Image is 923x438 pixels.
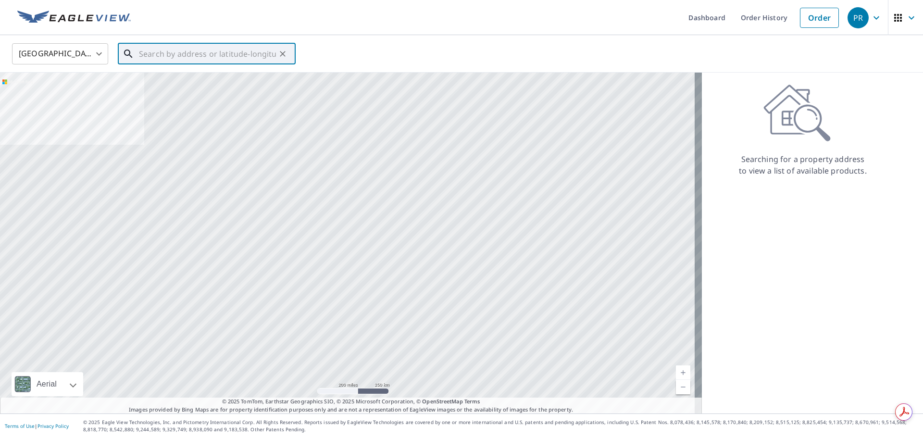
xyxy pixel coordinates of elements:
[676,380,690,394] a: Current Level 5, Zoom Out
[83,419,918,433] p: © 2025 Eagle View Technologies, Inc. and Pictometry International Corp. All Rights Reserved. Repo...
[222,398,480,406] span: © 2025 TomTom, Earthstar Geographics SIO, © 2025 Microsoft Corporation, ©
[276,47,289,61] button: Clear
[422,398,462,405] a: OpenStreetMap
[139,40,276,67] input: Search by address or latitude-longitude
[34,372,60,396] div: Aerial
[848,7,869,28] div: PR
[12,40,108,67] div: [GEOGRAPHIC_DATA]
[464,398,480,405] a: Terms
[5,423,35,429] a: Terms of Use
[12,372,83,396] div: Aerial
[738,153,867,176] p: Searching for a property address to view a list of available products.
[5,423,69,429] p: |
[37,423,69,429] a: Privacy Policy
[676,365,690,380] a: Current Level 5, Zoom In
[800,8,839,28] a: Order
[17,11,131,25] img: EV Logo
